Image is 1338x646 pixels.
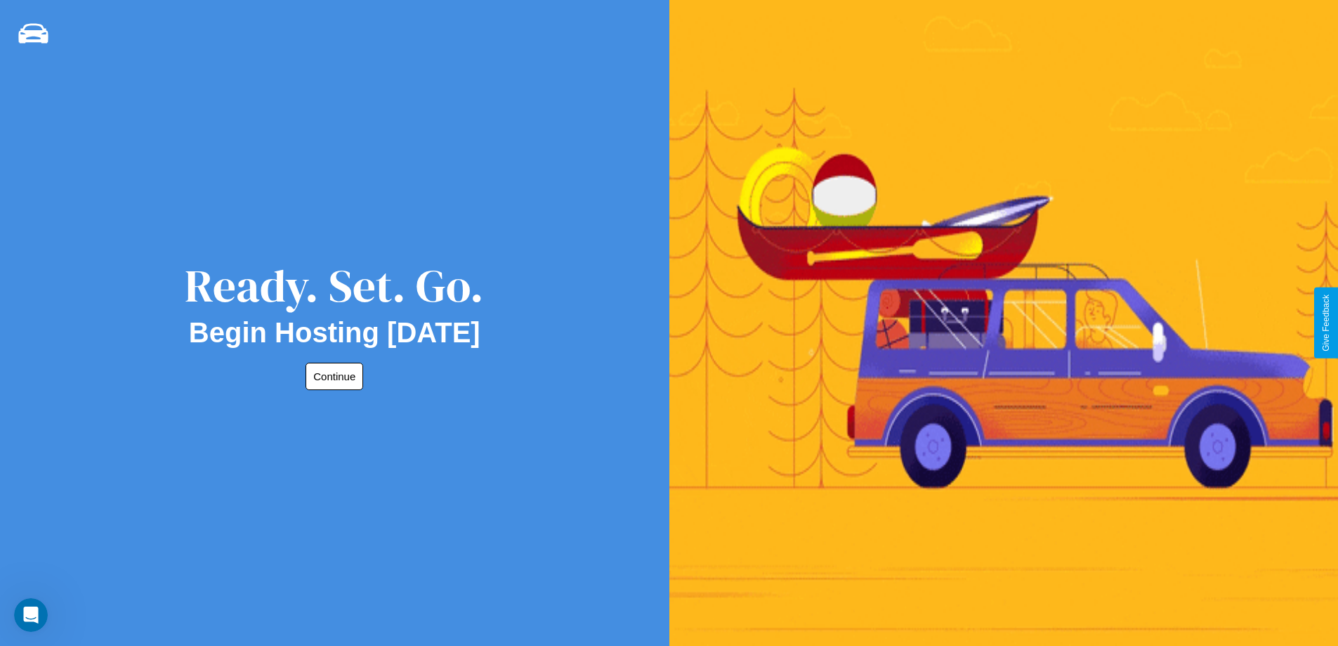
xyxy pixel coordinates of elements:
[1321,295,1331,351] div: Give Feedback
[185,254,484,317] div: Ready. Set. Go.
[14,598,48,632] iframe: Intercom live chat
[306,363,363,390] button: Continue
[189,317,480,349] h2: Begin Hosting [DATE]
